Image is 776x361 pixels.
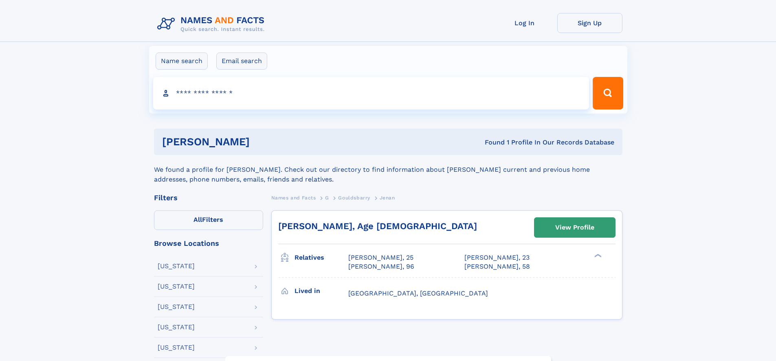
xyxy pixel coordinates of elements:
[153,77,589,109] input: search input
[154,240,263,247] div: Browse Locations
[348,253,413,262] a: [PERSON_NAME], 25
[295,284,348,298] h3: Lived in
[154,210,263,230] label: Filters
[158,283,195,290] div: [US_STATE]
[162,137,367,147] h1: [PERSON_NAME]
[158,324,195,330] div: [US_STATE]
[555,218,594,237] div: View Profile
[348,262,414,271] a: [PERSON_NAME], 96
[295,251,348,265] h3: Relatives
[158,304,195,310] div: [US_STATE]
[154,194,263,201] div: Filters
[271,193,316,203] a: Names and Facts
[348,289,488,297] span: [GEOGRAPHIC_DATA], [GEOGRAPHIC_DATA]
[325,195,329,201] span: G
[193,216,202,223] span: All
[158,344,195,351] div: [US_STATE]
[557,13,622,33] a: Sign Up
[380,195,395,201] span: Jenan
[325,193,329,203] a: G
[156,53,208,70] label: Name search
[464,253,530,262] a: [PERSON_NAME], 23
[154,155,622,184] div: We found a profile for [PERSON_NAME]. Check out our directory to find information about [PERSON_N...
[534,218,615,237] a: View Profile
[154,13,271,35] img: Logo Names and Facts
[338,193,370,203] a: Gouldsbarry
[593,77,623,109] button: Search Button
[278,221,477,231] a: [PERSON_NAME], Age [DEMOGRAPHIC_DATA]
[492,13,557,33] a: Log In
[367,138,614,147] div: Found 1 Profile In Our Records Database
[338,195,370,201] span: Gouldsbarry
[216,53,267,70] label: Email search
[464,262,530,271] a: [PERSON_NAME], 58
[592,253,602,258] div: ❯
[158,263,195,269] div: [US_STATE]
